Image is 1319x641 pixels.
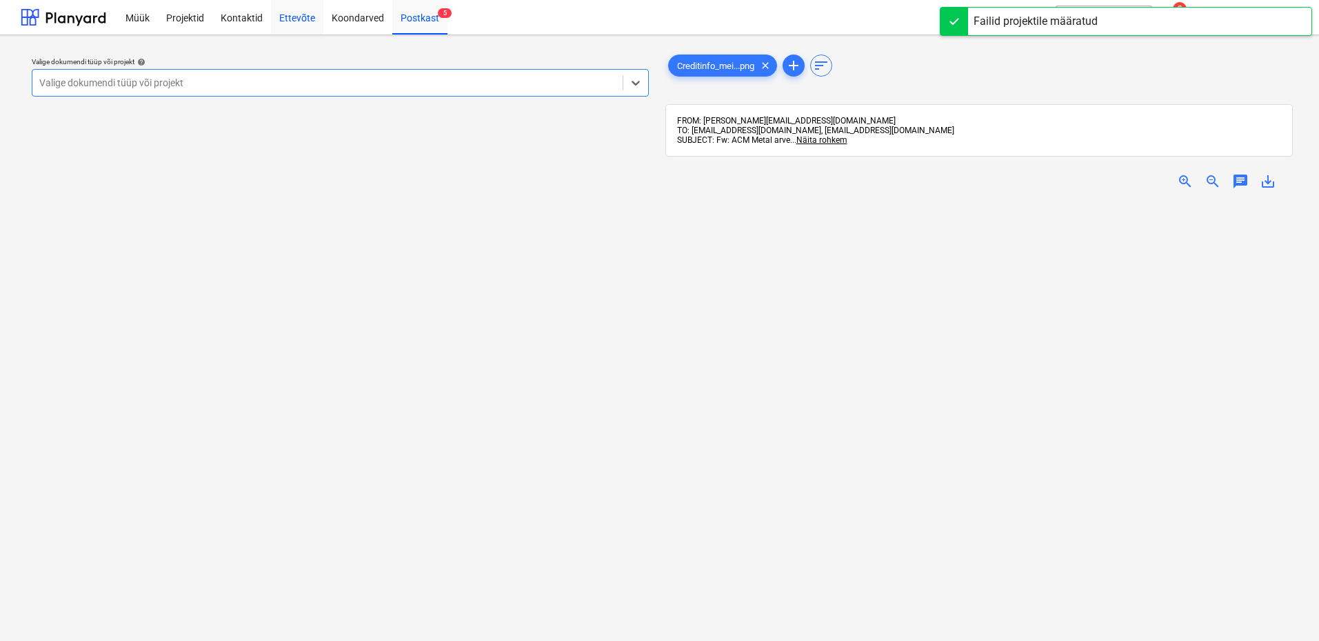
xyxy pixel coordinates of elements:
[785,57,802,74] span: add
[677,135,790,145] span: SUBJECT: Fw: ACM Metal arve
[757,57,774,74] span: clear
[1250,575,1319,641] iframe: Chat Widget
[32,57,649,66] div: Valige dokumendi tüüp või projekt
[790,135,847,145] span: ...
[1177,173,1194,190] span: zoom_in
[669,61,763,71] span: Creditinfo_mei...png
[677,116,896,126] span: FROM: [PERSON_NAME][EMAIL_ADDRESS][DOMAIN_NAME]
[677,126,954,135] span: TO: [EMAIL_ADDRESS][DOMAIN_NAME], [EMAIL_ADDRESS][DOMAIN_NAME]
[438,8,452,18] span: 5
[813,57,829,74] span: sort
[796,135,847,145] span: Näita rohkem
[1205,173,1221,190] span: zoom_out
[1260,173,1276,190] span: save_alt
[134,58,145,66] span: help
[668,55,777,77] div: Creditinfo_mei...png
[1232,173,1249,190] span: chat
[974,13,1098,30] div: Failid projektile määratud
